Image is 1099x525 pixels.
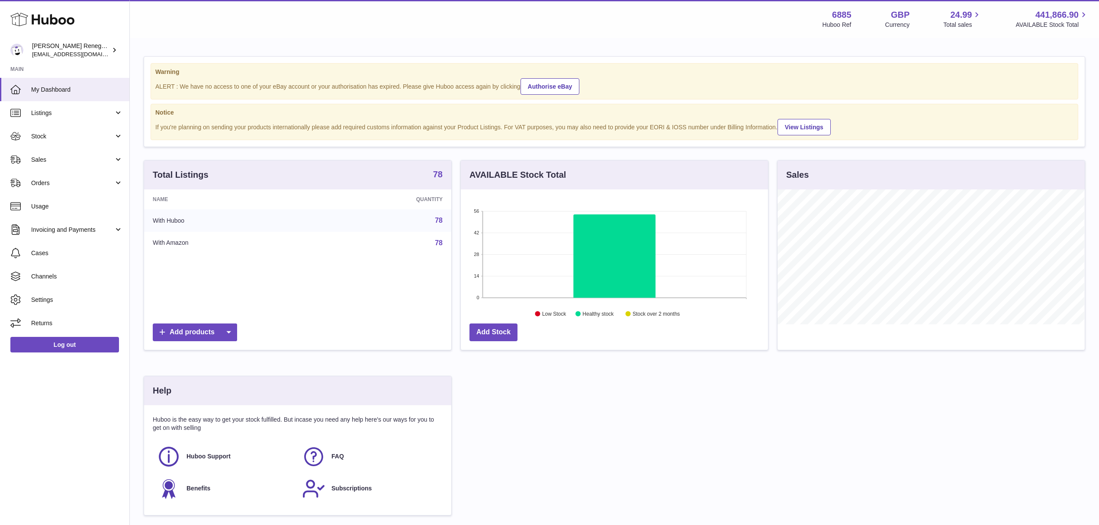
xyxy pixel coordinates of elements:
span: AVAILABLE Stock Total [1015,21,1089,29]
a: Add products [153,323,237,341]
span: Benefits [186,484,210,493]
a: FAQ [302,445,438,468]
text: Healthy stock [582,311,614,317]
a: Huboo Support [157,445,293,468]
a: View Listings [778,119,831,135]
div: Currency [885,21,910,29]
th: Name [144,189,312,209]
strong: 6885 [832,9,852,21]
span: Listings [31,109,114,117]
a: Add Stock [469,323,517,341]
th: Quantity [312,189,451,209]
text: 56 [474,208,479,214]
span: Orders [31,179,114,187]
span: Sales [31,156,114,164]
td: With Huboo [144,209,312,232]
h3: Sales [786,169,809,181]
span: My Dashboard [31,86,123,94]
a: Subscriptions [302,477,438,500]
span: Usage [31,202,123,211]
span: 441,866.90 [1035,9,1079,21]
a: 78 [433,170,443,180]
p: Huboo is the easy way to get your stock fulfilled. But incase you need any help here's our ways f... [153,416,443,432]
h3: AVAILABLE Stock Total [469,169,566,181]
span: Returns [31,319,123,327]
text: 42 [474,230,479,235]
span: FAQ [331,452,344,461]
text: 14 [474,273,479,279]
img: internalAdmin-6885@internal.huboo.com [10,44,23,57]
span: [EMAIL_ADDRESS][DOMAIN_NAME] [32,51,127,58]
div: ALERT : We have no access to one of your eBay account or your authorisation has expired. Please g... [155,77,1073,95]
span: Settings [31,296,123,304]
td: With Amazon [144,232,312,254]
h3: Total Listings [153,169,209,181]
span: Huboo Support [186,452,231,461]
span: Channels [31,272,123,281]
span: Stock [31,132,114,141]
text: 0 [476,295,479,300]
strong: Notice [155,109,1073,117]
span: Cases [31,249,123,257]
div: [PERSON_NAME] Renegade Productions -UK account [32,42,110,58]
span: Total sales [943,21,982,29]
strong: GBP [891,9,909,21]
a: Authorise eBay [521,78,580,95]
strong: 78 [433,170,443,179]
a: Benefits [157,477,293,500]
h3: Help [153,385,171,397]
text: Stock over 2 months [633,311,680,317]
span: 24.99 [950,9,972,21]
text: 28 [474,252,479,257]
a: 441,866.90 AVAILABLE Stock Total [1015,9,1089,29]
a: 78 [435,217,443,224]
strong: Warning [155,68,1073,76]
div: If you're planning on sending your products internationally please add required customs informati... [155,118,1073,135]
span: Subscriptions [331,484,372,493]
a: 78 [435,239,443,246]
span: Invoicing and Payments [31,226,114,234]
a: Log out [10,337,119,352]
div: Huboo Ref [823,21,852,29]
a: 24.99 Total sales [943,9,982,29]
text: Low Stock [542,311,566,317]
